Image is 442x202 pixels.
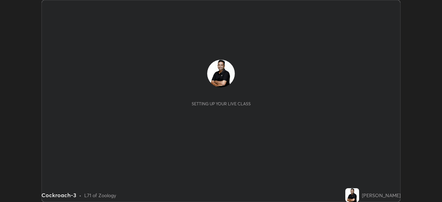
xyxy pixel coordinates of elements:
img: 5b67bc2738cd4d57a8ec135b31aa2f06.jpg [345,188,359,202]
div: Cockroach-3 [41,191,76,199]
div: • [79,192,81,199]
div: [PERSON_NAME] [362,192,401,199]
img: 5b67bc2738cd4d57a8ec135b31aa2f06.jpg [207,60,235,87]
div: L71 of Zoology [84,192,116,199]
div: Setting up your live class [192,101,251,106]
